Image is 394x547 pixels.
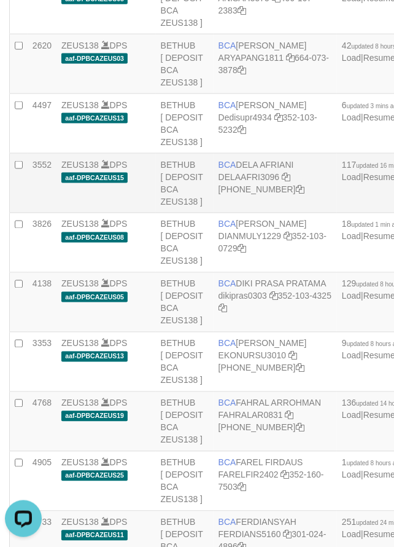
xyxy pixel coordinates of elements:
td: 4768 [28,392,56,452]
a: ZEUS138 [61,517,99,527]
td: DPS [56,452,156,511]
span: BCA [218,279,236,289]
td: 3826 [28,213,56,273]
td: DPS [56,333,156,392]
span: aaf-DPBCAZEUS13 [61,352,128,362]
td: BETHUB [ DEPOSIT BCA ZEUS138 ] [156,333,214,392]
span: BCA [218,458,236,468]
span: BCA [218,398,236,408]
a: Load [342,291,361,301]
a: Copy Dedisupr4934 to clipboard [274,112,283,122]
a: Copy FARELFIR2402 to clipboard [281,470,290,480]
td: 4138 [28,273,56,333]
a: Copy dikipras0303 to clipboard [269,291,278,301]
a: DIANMULY1229 [218,232,281,242]
td: DPS [56,34,156,94]
td: DPS [56,273,156,333]
td: 4497 [28,94,56,154]
a: Load [342,470,361,480]
td: FAHRAL ARROHMAN [PHONE_NUMBER] [214,392,337,452]
span: BCA [218,517,236,527]
a: ZEUS138 [61,458,99,468]
a: Copy 3521607503 to clipboard [238,482,246,492]
a: Copy ARYAPANG1811 to clipboard [286,53,295,63]
a: Load [342,112,361,122]
span: aaf-DPBCAZEUS15 [61,173,128,183]
td: BETHUB [ DEPOSIT BCA ZEUS138 ] [156,154,214,213]
a: Copy 3521030729 to clipboard [238,244,246,254]
a: ZEUS138 [61,219,99,229]
span: BCA [218,100,236,110]
a: Copy 4062302392 to clipboard [296,363,304,373]
a: Load [342,351,361,361]
span: aaf-DPBCAZEUS05 [61,292,128,302]
span: aaf-DPBCAZEUS08 [61,232,128,243]
a: ZEUS138 [61,160,99,170]
a: ZEUS138 [61,339,99,348]
a: Load [342,53,361,63]
a: Copy DIANMULY1229 to clipboard [284,232,292,242]
a: Copy DELAAFRI3096 to clipboard [282,172,290,182]
td: 2620 [28,34,56,94]
a: Load [342,411,361,420]
td: DPS [56,94,156,154]
td: DPS [56,213,156,273]
span: BCA [218,160,236,170]
a: ZEUS138 [61,398,99,408]
td: FAREL FIRDAUS 352-160-7503 [214,452,337,511]
span: BCA [218,339,236,348]
a: Load [342,172,361,182]
a: EKONURSU3010 [218,351,287,361]
td: DIKI PRASA PRATAMA 352-103-4325 [214,273,337,333]
td: 3552 [28,154,56,213]
td: BETHUB [ DEPOSIT BCA ZEUS138 ] [156,392,214,452]
td: [PERSON_NAME] 664-073-3878 [214,34,337,94]
a: FARELFIR2402 [218,470,279,480]
a: ZEUS138 [61,41,99,50]
td: BETHUB [ DEPOSIT BCA ZEUS138 ] [156,273,214,333]
a: Copy FAHRALAR0831 to clipboard [285,411,294,420]
td: DPS [56,154,156,213]
span: aaf-DPBCAZEUS13 [61,113,128,124]
td: 4905 [28,452,56,511]
a: Copy 3521035232 to clipboard [238,125,246,135]
td: DPS [56,392,156,452]
td: BETHUB [ DEPOSIT BCA ZEUS138 ] [156,452,214,511]
td: [PERSON_NAME] 352-103-5232 [214,94,337,154]
a: FERDIANS5160 [218,530,281,540]
a: dikipras0303 [218,291,267,301]
span: aaf-DPBCAZEUS25 [61,471,128,481]
span: aaf-DPBCAZEUS03 [61,53,128,64]
td: 3353 [28,333,56,392]
a: Load [342,232,361,242]
a: Dedisupr4934 [218,112,272,122]
a: DELAAFRI3096 [218,172,280,182]
a: ZEUS138 [61,100,99,110]
a: Copy 6640733878 to clipboard [238,65,246,75]
span: aaf-DPBCAZEUS19 [61,411,128,422]
td: BETHUB [ DEPOSIT BCA ZEUS138 ] [156,213,214,273]
a: Copy 3521034325 to clipboard [218,304,227,313]
a: Copy FERDIANS5160 to clipboard [284,530,292,540]
td: DELA AFRIANI [PHONE_NUMBER] [214,154,337,213]
button: Open LiveChat chat widget [5,5,42,42]
a: Copy 8692458639 to clipboard [296,184,304,194]
a: FAHRALAR0831 [218,411,283,420]
a: ZEUS138 [61,279,99,289]
span: BCA [218,41,236,50]
span: aaf-DPBCAZEUS11 [61,530,128,541]
td: BETHUB [ DEPOSIT BCA ZEUS138 ] [156,94,214,154]
td: [PERSON_NAME] [PHONE_NUMBER] [214,333,337,392]
a: Load [342,530,361,540]
td: [PERSON_NAME] 352-103-0729 [214,213,337,273]
a: Copy EKONURSU3010 to clipboard [288,351,297,361]
td: BETHUB [ DEPOSIT BCA ZEUS138 ] [156,34,214,94]
span: BCA [218,219,236,229]
a: Copy 4061672383 to clipboard [238,6,246,15]
a: ARYAPANG1811 [218,53,284,63]
a: Copy 5665095158 to clipboard [296,423,304,433]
